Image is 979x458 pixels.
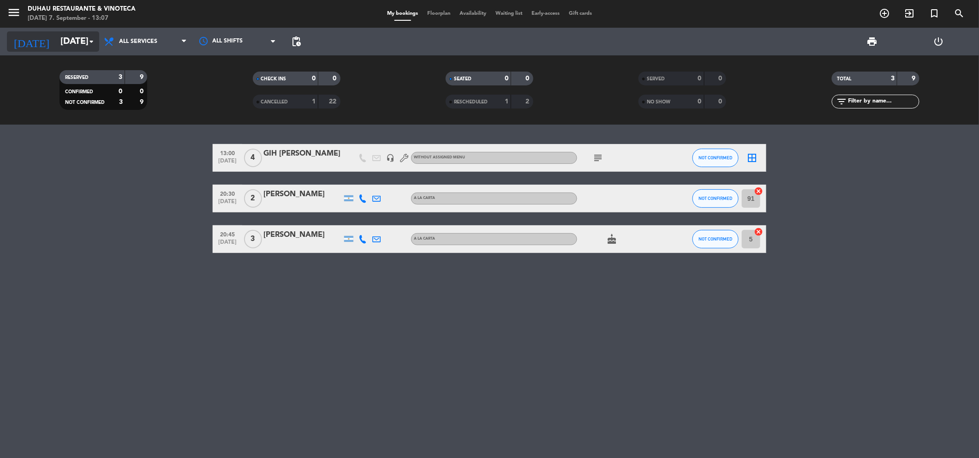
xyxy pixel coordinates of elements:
strong: 9 [140,74,145,80]
i: cancel [754,187,764,196]
span: [DATE] [216,158,239,169]
strong: 0 [333,75,338,82]
strong: 0 [119,88,122,95]
strong: 3 [119,99,123,105]
i: menu [7,6,21,19]
span: CONFIRMED [65,90,93,94]
span: Waiting list [491,11,527,16]
span: A LA CARTA [414,237,435,241]
span: Floorplan [423,11,455,16]
span: pending_actions [291,36,302,47]
span: NOT CONFIRMED [699,155,733,160]
button: NOT CONFIRMED [692,149,739,167]
span: 20:45 [216,229,239,239]
strong: 1 [312,98,316,105]
input: Filter by name... [848,96,919,107]
i: search [954,8,965,19]
span: All services [119,38,157,45]
span: 4 [244,149,262,167]
div: GIH [PERSON_NAME] [263,148,342,160]
div: LOG OUT [906,28,973,55]
strong: 0 [312,75,316,82]
span: SERVED [647,77,665,81]
span: CANCELLED [261,100,288,104]
span: Availability [455,11,491,16]
span: 3 [244,230,262,248]
span: CHECK INS [261,77,287,81]
span: NOT CONFIRMED [65,100,105,105]
span: SEATED [454,77,472,81]
i: cake [606,234,617,245]
i: subject [592,152,603,163]
span: print [866,36,878,47]
div: Duhau Restaurante & Vinoteca [28,5,136,14]
i: add_circle_outline [879,8,890,19]
button: menu [7,6,21,23]
span: NOT CONFIRMED [699,196,733,201]
strong: 22 [329,98,338,105]
span: A LA CARTA [414,196,435,200]
strong: 0 [526,75,531,82]
div: [DATE] 7. September - 13:07 [28,14,136,23]
strong: 0 [698,98,702,105]
i: [DATE] [7,31,56,52]
span: 13:00 [216,147,239,158]
span: Gift cards [564,11,597,16]
i: cancel [754,227,764,236]
strong: 1 [505,98,508,105]
span: My bookings [382,11,423,16]
i: border_all [747,152,758,163]
strong: 9 [140,99,145,105]
strong: 0 [698,75,702,82]
div: [PERSON_NAME] [263,229,342,241]
strong: 2 [526,98,531,105]
span: Without assigned menu [414,156,465,159]
i: headset_mic [386,154,394,162]
span: NO SHOW [647,100,670,104]
span: RESCHEDULED [454,100,488,104]
strong: 3 [119,74,122,80]
i: exit_to_app [904,8,915,19]
i: power_settings_new [933,36,944,47]
strong: 0 [505,75,508,82]
button: NOT CONFIRMED [692,189,739,208]
i: filter_list [836,96,848,107]
span: TOTAL [837,77,852,81]
strong: 9 [912,75,917,82]
span: 2 [244,189,262,208]
span: 20:30 [216,188,239,199]
span: Early-access [527,11,564,16]
span: [DATE] [216,239,239,250]
strong: 0 [140,88,145,95]
i: arrow_drop_down [86,36,97,47]
span: RESERVED [65,75,89,80]
button: NOT CONFIRMED [692,230,739,248]
strong: 0 [719,75,724,82]
div: [PERSON_NAME] [263,188,342,200]
span: NOT CONFIRMED [699,236,733,241]
strong: 0 [719,98,724,105]
span: [DATE] [216,199,239,209]
i: turned_in_not [929,8,940,19]
strong: 3 [891,75,895,82]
